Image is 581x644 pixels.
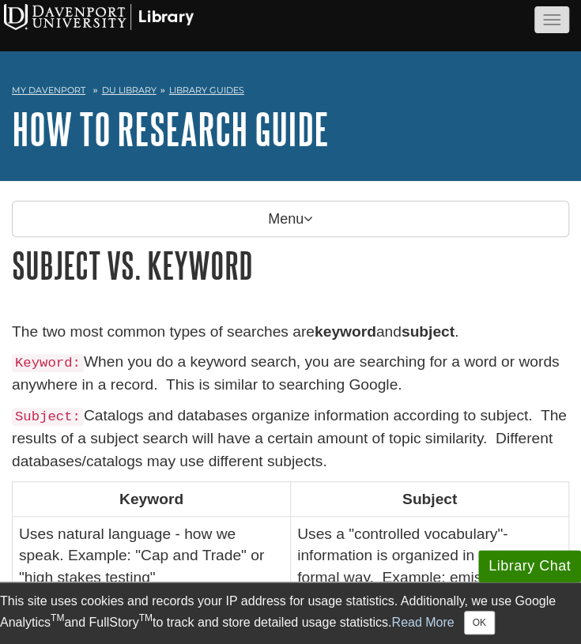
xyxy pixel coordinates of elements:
strong: Keyword [119,491,183,507]
strong: subject [402,323,455,340]
p: Menu [12,201,569,237]
button: Close [464,611,495,635]
a: Library Guides [169,85,244,96]
a: Read More [391,615,454,628]
img: Davenport University Logo [4,4,194,30]
p: Catalogs and databases organize information according to subject. The results of a subject search... [12,405,569,473]
a: DU Library [102,85,157,96]
p: The two most common types of searches are and . [12,321,569,344]
a: How to Research Guide [12,104,329,153]
p: Uses natural language - how we speak. Example: "Cap and Trade" or "high stakes testing" [19,523,284,588]
sup: TM [139,612,153,623]
h1: Subject vs. Keyword [12,245,569,285]
button: Library Chat [478,550,581,582]
p: When you do a keyword search, you are searching for a word or words anywhere in a record. This is... [12,351,569,397]
code: Keyword: [12,354,84,372]
strong: keyword [315,323,376,340]
sup: TM [51,612,64,623]
strong: Subject [402,491,457,507]
code: Subject: [12,408,84,426]
a: My Davenport [12,84,85,97]
td: Uses a "controlled vocabulary"-information is organized in a very formal way. Example: emissions ... [291,516,569,616]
